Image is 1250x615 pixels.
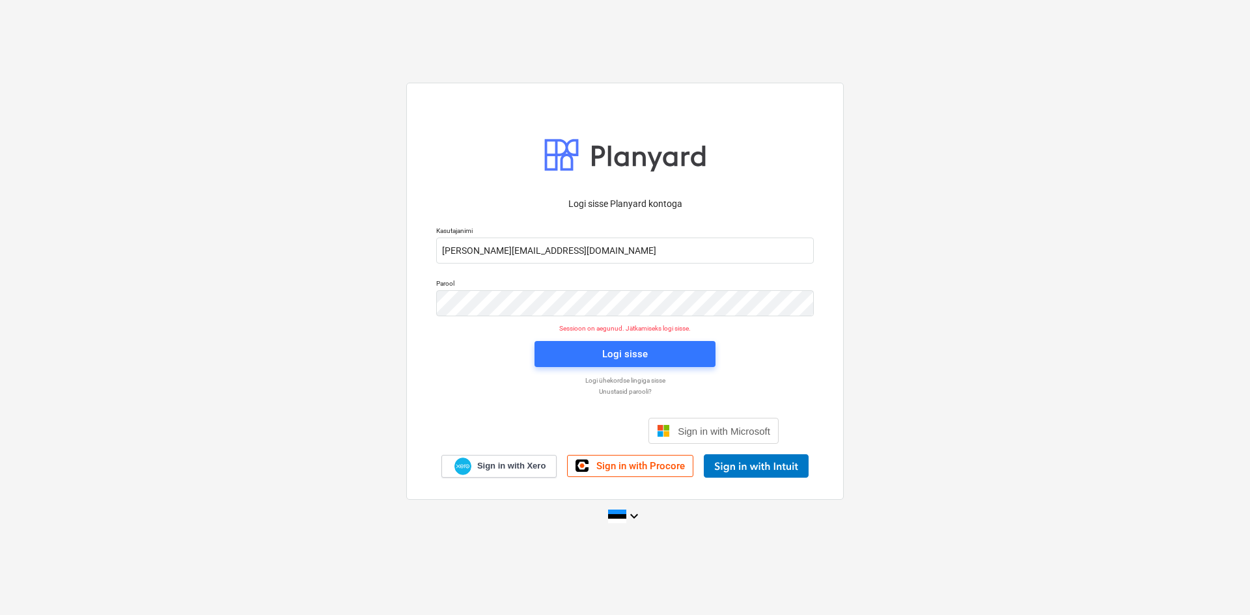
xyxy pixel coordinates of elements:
[535,341,715,367] button: Logi sisse
[454,458,471,475] img: Xero logo
[1185,553,1250,615] div: Vestlusvidin
[626,508,642,524] i: keyboard_arrow_down
[602,346,648,362] div: Logi sisse
[657,424,670,437] img: Microsoft logo
[678,426,770,437] span: Sign in with Microsoft
[430,387,820,396] a: Unustasid parooli?
[465,417,645,445] iframe: Sisselogimine Google'i nupu abil
[436,226,814,238] p: Kasutajanimi
[567,455,693,477] a: Sign in with Procore
[1185,553,1250,615] iframe: Chat Widget
[596,460,685,472] span: Sign in with Procore
[436,197,814,211] p: Logi sisse Planyard kontoga
[428,324,822,333] p: Sessioon on aegunud. Jätkamiseks logi sisse.
[430,376,820,385] a: Logi ühekordse lingiga sisse
[436,279,814,290] p: Parool
[441,455,557,478] a: Sign in with Xero
[477,460,546,472] span: Sign in with Xero
[436,238,814,264] input: Kasutajanimi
